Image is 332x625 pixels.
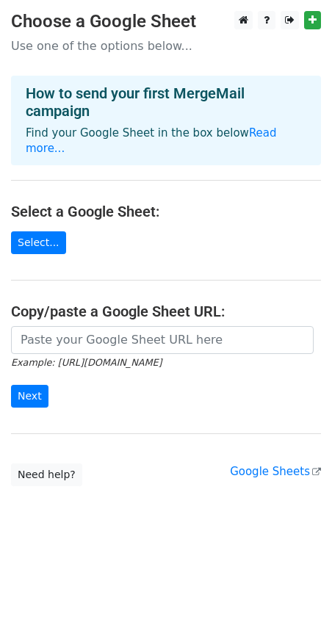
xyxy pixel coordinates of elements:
p: Find your Google Sheet in the box below [26,126,306,156]
a: Read more... [26,126,277,155]
a: Google Sheets [230,465,321,478]
p: Use one of the options below... [11,38,321,54]
a: Need help? [11,463,82,486]
h3: Choose a Google Sheet [11,11,321,32]
small: Example: [URL][DOMAIN_NAME] [11,357,162,368]
iframe: Chat Widget [259,554,332,625]
h4: Select a Google Sheet: [11,203,321,220]
input: Paste your Google Sheet URL here [11,326,314,354]
h4: How to send your first MergeMail campaign [26,84,306,120]
h4: Copy/paste a Google Sheet URL: [11,303,321,320]
a: Select... [11,231,66,254]
input: Next [11,385,48,408]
